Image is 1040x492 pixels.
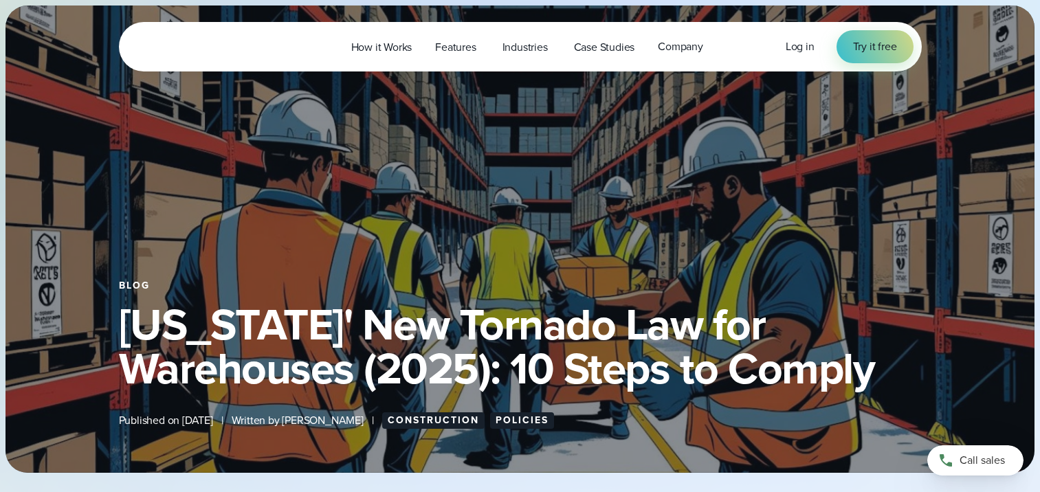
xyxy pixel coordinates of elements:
[340,33,424,61] a: How it Works
[119,280,922,291] div: Blog
[837,30,914,63] a: Try it free
[382,412,485,429] a: Construction
[232,412,364,429] span: Written by [PERSON_NAME]
[786,38,815,54] span: Log in
[960,452,1005,469] span: Call sales
[435,39,476,56] span: Features
[490,412,554,429] a: Policies
[562,33,647,61] a: Case Studies
[927,445,1024,476] a: Call sales
[502,39,548,56] span: Industries
[853,38,897,55] span: Try it free
[351,39,412,56] span: How it Works
[372,412,374,429] span: |
[119,412,213,429] span: Published on [DATE]
[119,302,922,390] h1: [US_STATE]' New Tornado Law for Warehouses (2025): 10 Steps to Comply
[786,38,815,55] a: Log in
[221,412,223,429] span: |
[658,38,703,55] span: Company
[574,39,635,56] span: Case Studies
